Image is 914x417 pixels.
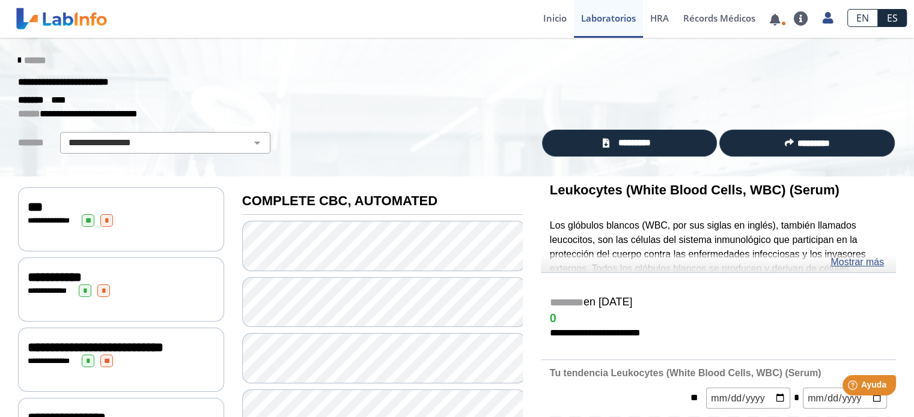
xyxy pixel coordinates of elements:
iframe: Help widget launcher [807,370,901,404]
b: Leukocytes (White Blood Cells, WBC) (Serum) [550,182,839,197]
b: Tu tendencia Leukocytes (White Blood Cells, WBC) (Serum) [550,368,821,378]
a: EN [847,9,878,27]
b: COMPLETE CBC, AUTOMATED [242,193,437,208]
a: Mostrar más [830,255,884,269]
h4: 0 [550,311,887,326]
span: HRA [650,12,669,24]
input: mm/dd/yyyy [706,388,790,409]
h5: en [DATE] [550,296,887,310]
input: mm/dd/yyyy [803,388,887,409]
p: Los glóbulos blancos (WBC, por sus siglas en inglés), también llamados leucocitos, son las célula... [550,218,887,391]
a: ES [878,9,907,27]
